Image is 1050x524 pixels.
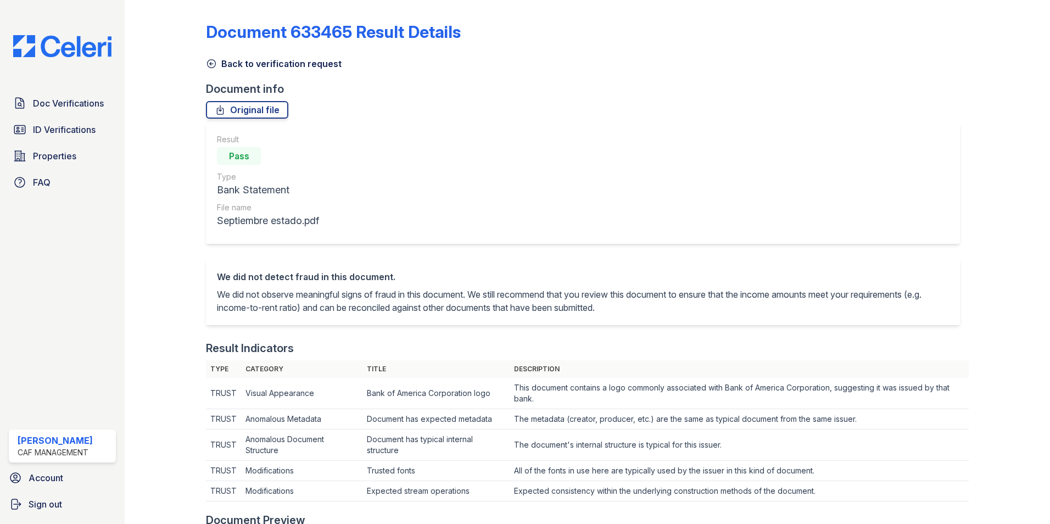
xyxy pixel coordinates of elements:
[33,123,96,136] span: ID Verifications
[33,97,104,110] span: Doc Verifications
[362,378,510,409] td: Bank of America Corporation logo
[510,481,969,501] td: Expected consistency within the underlying construction methods of the document.
[4,493,120,515] a: Sign out
[4,35,120,57] img: CE_Logo_Blue-a8612792a0a2168367f1c8372b55b34899dd931a85d93a1a3d3e32e68fde9ad4.png
[206,409,241,430] td: TRUST
[206,430,241,461] td: TRUST
[206,81,969,97] div: Document info
[510,461,969,481] td: All of the fonts in use here are typically used by the issuer in this kind of document.
[217,147,261,165] div: Pass
[9,119,116,141] a: ID Verifications
[217,213,319,228] div: Septiembre estado.pdf
[362,461,510,481] td: Trusted fonts
[241,409,362,430] td: Anomalous Metadata
[206,57,342,70] a: Back to verification request
[241,430,362,461] td: Anomalous Document Structure
[9,171,116,193] a: FAQ
[29,498,62,511] span: Sign out
[362,481,510,501] td: Expected stream operations
[29,471,63,484] span: Account
[362,409,510,430] td: Document has expected metadata
[217,134,319,145] div: Result
[362,360,510,378] th: Title
[206,360,241,378] th: Type
[217,182,319,198] div: Bank Statement
[33,149,76,163] span: Properties
[510,409,969,430] td: The metadata (creator, producer, etc.) are the same as typical document from the same issuer.
[217,270,949,283] div: We did not detect fraud in this document.
[9,145,116,167] a: Properties
[4,467,120,489] a: Account
[362,430,510,461] td: Document has typical internal structure
[217,171,319,182] div: Type
[18,434,93,447] div: [PERSON_NAME]
[510,378,969,409] td: This document contains a logo commonly associated with Bank of America Corporation, suggesting it...
[241,378,362,409] td: Visual Appearance
[241,461,362,481] td: Modifications
[510,430,969,461] td: The document's internal structure is typical for this issuer.
[206,378,241,409] td: TRUST
[18,447,93,458] div: CAF Management
[206,461,241,481] td: TRUST
[510,360,969,378] th: Description
[206,481,241,501] td: TRUST
[9,92,116,114] a: Doc Verifications
[217,288,949,314] p: We did not observe meaningful signs of fraud in this document. We still recommend that you review...
[241,360,362,378] th: Category
[217,202,319,213] div: File name
[241,481,362,501] td: Modifications
[33,176,51,189] span: FAQ
[206,341,294,356] div: Result Indicators
[206,101,288,119] a: Original file
[206,22,461,42] a: Document 633465 Result Details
